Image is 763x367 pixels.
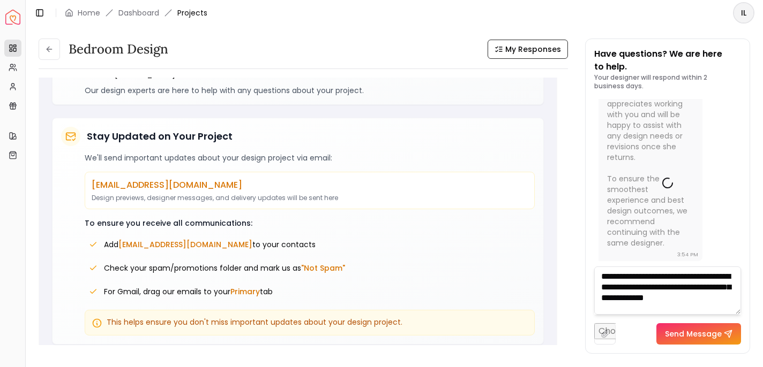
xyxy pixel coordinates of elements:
[92,194,528,202] p: Design previews, designer messages, and delivery updates will be sent here
[69,41,168,58] h3: Bedroom design
[104,286,273,297] span: For Gmail, drag our emails to your tab
[5,10,20,25] a: Spacejoy
[104,239,316,250] span: Add to your contacts
[104,263,345,273] span: Check your spam/promotions folder and mark us as
[85,85,535,96] p: Our design experts are here to help with any questions about your project.
[107,317,402,327] span: This helps ensure you don't miss important updates about your design project.
[118,7,159,18] a: Dashboard
[230,286,260,297] span: Primary
[85,218,535,228] p: To ensure you receive all communications:
[594,48,741,73] p: Have questions? We are here to help.
[488,40,568,59] button: My Responses
[301,263,345,273] span: "Not Spam"
[594,73,741,90] p: Your designer will respond within 2 business days.
[677,249,698,260] div: 3:54 PM
[85,152,535,163] p: We'll send important updates about your design project via email:
[607,2,692,248] div: Hi [PERSON_NAME], this is [PERSON_NAME] from customer support team. I’m reaching out to let you k...
[177,7,207,18] span: Projects
[733,2,754,24] button: IL
[78,7,100,18] a: Home
[5,10,20,25] img: Spacejoy Logo
[87,129,233,144] h5: Stay Updated on Your Project
[65,7,207,18] nav: breadcrumb
[92,179,528,192] p: [EMAIL_ADDRESS][DOMAIN_NAME]
[656,323,741,345] button: Send Message
[118,239,252,250] span: [EMAIL_ADDRESS][DOMAIN_NAME]
[505,44,561,55] span: My Responses
[734,3,753,22] span: IL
